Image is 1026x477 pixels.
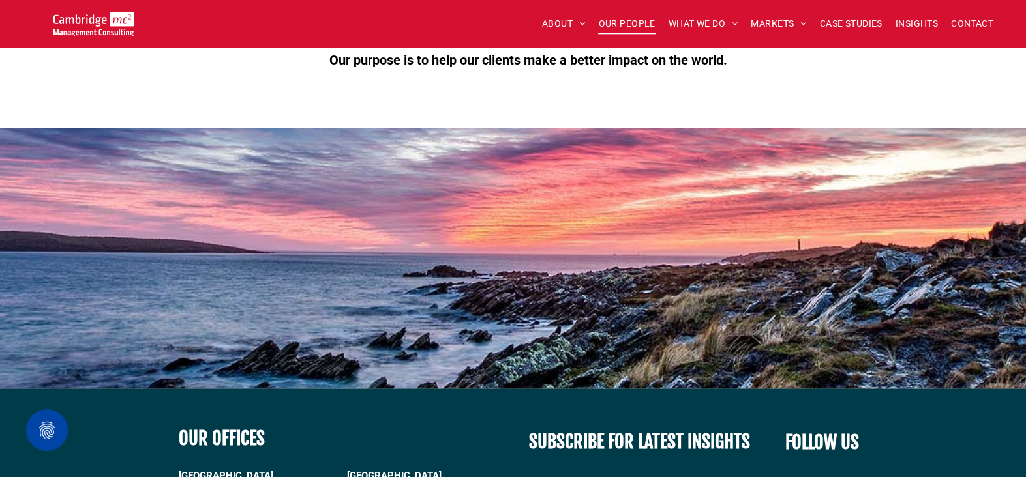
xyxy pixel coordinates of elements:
a: MARKETS [744,14,813,34]
strong: Our purpose is to help our clients make a better impact on the world. [329,52,727,68]
a: WHAT WE DO [662,14,745,34]
a: CASE STUDIES [813,14,889,34]
font: FOLLOW US [785,431,858,454]
span: OUR PEOPLE [598,14,655,34]
b: OUR OFFICES [179,427,265,450]
a: ABOUT [536,14,592,34]
a: CONTACT [944,14,1000,34]
img: Go to Homepage [53,12,134,36]
a: INSIGHTS [889,14,944,34]
a: OUR PEOPLE [592,14,661,34]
